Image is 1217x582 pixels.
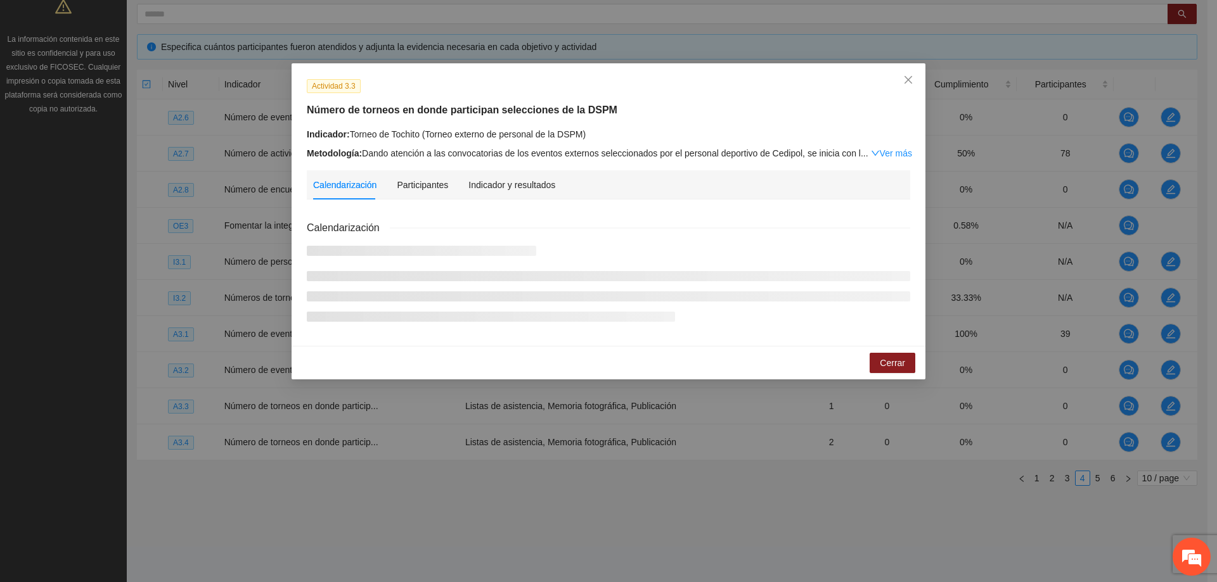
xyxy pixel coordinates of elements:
[307,220,390,236] span: Calendarización
[74,169,175,297] span: Estamos en línea.
[397,178,448,192] div: Participantes
[66,65,213,81] div: Chatee con nosotros ahora
[871,149,880,158] span: down
[880,356,905,370] span: Cerrar
[307,103,910,118] h5: Número de torneos en donde participan selecciones de la DSPM
[313,178,377,192] div: Calendarización
[468,178,555,192] div: Indicador y resultados
[6,346,241,390] textarea: Escriba su mensaje y pulse “Intro”
[208,6,238,37] div: Minimizar ventana de chat en vivo
[871,148,912,158] a: Expand
[903,75,913,85] span: close
[891,63,925,98] button: Close
[307,146,910,160] div: Dando atención a las convocatorias de los eventos externos seleccionados por el personal deportiv...
[870,353,915,373] button: Cerrar
[307,129,350,139] strong: Indicador:
[861,148,868,158] span: ...
[307,148,362,158] strong: Metodología:
[307,127,910,141] div: Torneo de Tochito (Torneo externo de personal de la DSPM)
[307,79,361,93] span: Actividad 3.3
